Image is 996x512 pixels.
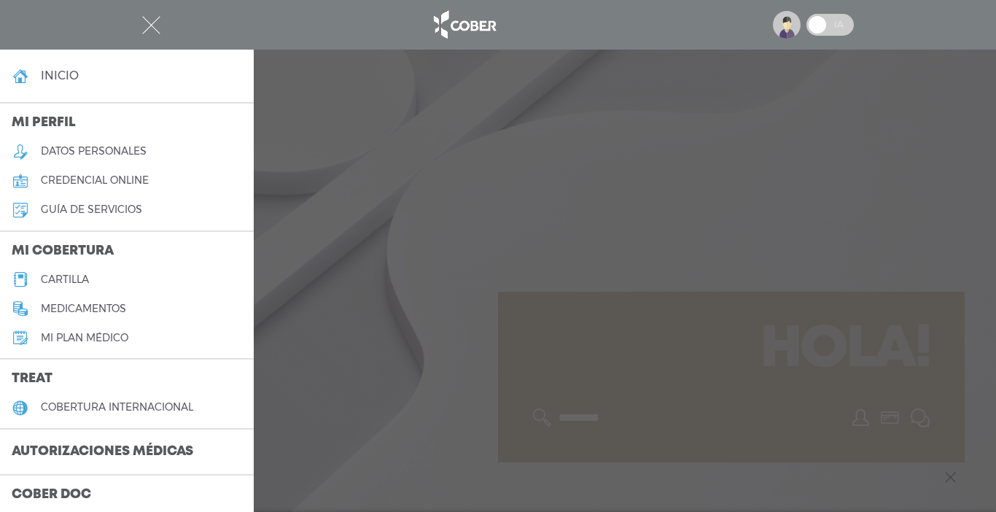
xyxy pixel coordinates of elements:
[41,401,193,414] h5: cobertura internacional
[41,174,149,187] h5: credencial online
[773,11,801,39] img: profile-placeholder.svg
[41,303,126,315] h5: medicamentos
[41,203,142,216] h5: guía de servicios
[41,274,89,286] h5: cartilla
[142,16,160,34] img: Cober_menu-close-white.svg
[41,332,128,344] h5: Mi plan médico
[426,7,502,42] img: logo_cober_home-white.png
[41,145,147,158] h5: datos personales
[41,69,79,82] h4: inicio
